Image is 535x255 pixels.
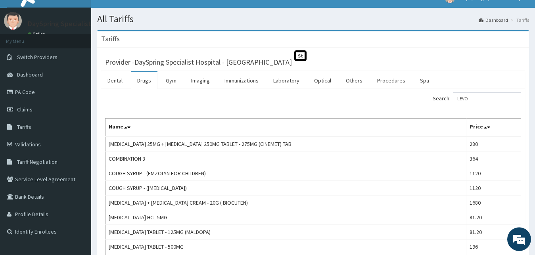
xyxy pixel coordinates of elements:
h3: Provider - DaySpring Specialist Hospital - [GEOGRAPHIC_DATA] [105,59,292,66]
img: d_794563401_company_1708531726252_794563401 [15,40,32,59]
td: [MEDICAL_DATA] 25MG + [MEDICAL_DATA] 250MG TABLET - 275MG (CINEMET) TAB [105,136,466,151]
td: 1680 [466,196,521,210]
td: 81.20 [466,225,521,240]
a: Gym [159,72,183,89]
span: We're online! [46,77,109,157]
span: Switch Providers [17,54,58,61]
td: 280 [466,136,521,151]
a: Dental [101,72,129,89]
th: Price [466,119,521,137]
span: Tariff Negotiation [17,158,58,165]
span: Dashboard [17,71,43,78]
div: Chat with us now [41,44,133,55]
td: 1120 [466,181,521,196]
p: DaySpring Specialist Hospital [28,20,119,27]
td: 196 [466,240,521,254]
div: Minimize live chat window [130,4,149,23]
li: Tariffs [509,17,529,23]
h3: Tariffs [101,35,120,42]
a: Drugs [131,72,157,89]
a: Others [339,72,369,89]
td: [MEDICAL_DATA] TABLET - 125MG (MALDOPA) [105,225,466,240]
a: Online [28,31,47,37]
td: 81.20 [466,210,521,225]
a: Spa [414,72,435,89]
a: Laboratory [267,72,306,89]
a: Optical [308,72,337,89]
span: Claims [17,106,33,113]
textarea: Type your message and hit 'Enter' [4,171,151,198]
a: Imaging [185,72,216,89]
td: 1120 [466,166,521,181]
td: COUGH SYRUP - (EMZOLYN FOR CHILDREN) [105,166,466,181]
a: Immunizations [218,72,265,89]
td: [MEDICAL_DATA] HCL 5MG [105,210,466,225]
td: COUGH SYRUP - ([MEDICAL_DATA]) [105,181,466,196]
input: Search: [453,92,521,104]
td: [MEDICAL_DATA] + [MEDICAL_DATA] CREAM - 20G ( BIOCUTEN) [105,196,466,210]
td: COMBINATION 3 [105,151,466,166]
label: Search: [433,92,521,104]
span: Tariffs [17,123,31,130]
h1: All Tariffs [97,14,529,24]
span: St [294,50,307,61]
th: Name [105,119,466,137]
a: Procedures [371,72,412,89]
a: Dashboard [479,17,508,23]
td: [MEDICAL_DATA] TABLET - 500MG [105,240,466,254]
td: 364 [466,151,521,166]
img: User Image [4,12,22,30]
